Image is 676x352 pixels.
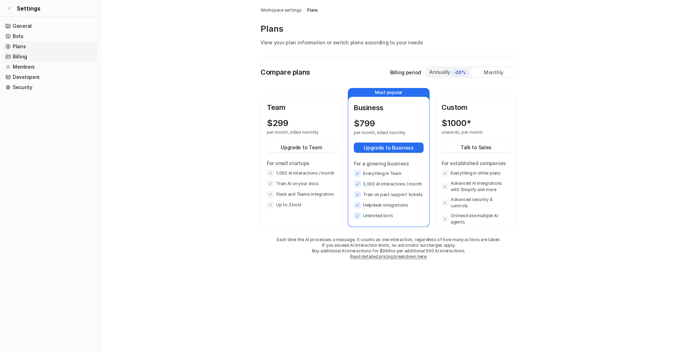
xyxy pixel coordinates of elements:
span: Settings [17,4,40,13]
li: Orchestrate multiple AI agents [442,213,511,225]
li: Up to 3 bots [267,201,336,208]
li: Everything in Team [354,170,424,177]
p: Business [354,102,424,113]
p: Most popular [348,88,429,97]
button: Upgrade to Business [354,143,424,153]
p: For a growing business [354,160,424,167]
span: / [304,7,305,13]
p: per month, billed monthly [354,130,411,136]
button: Talk to Sales [442,142,511,152]
li: Everything in other plans [442,170,511,177]
div: Annually [429,68,468,76]
li: 3,000 AI interactions / month [354,181,424,188]
p: per month, billed monthly [267,130,323,135]
li: Train AI on your docs [267,180,336,187]
li: Advanced security & controls [442,196,511,209]
p: $ 1000* [442,118,471,128]
p: Each time the AI processes a message, it counts as one interaction, regardless of how many action... [261,237,517,243]
li: Advanced AI integrations with Shopify and more [442,180,511,193]
a: Workspace settings [261,7,302,13]
li: Unlimited bots [354,212,424,219]
a: Billing [3,52,98,62]
p: Custom [442,102,511,113]
li: 1,000 AI interactions / month [267,170,336,177]
a: Bots [3,31,98,41]
p: For small startups [267,159,336,167]
p: Billing period [390,69,421,76]
a: Plans [307,7,318,13]
div: Monthly [471,67,516,77]
p: $ 799 [354,119,375,128]
span: -20% [452,69,468,76]
p: onwards, per month [442,130,498,135]
p: Plans [261,23,517,34]
a: Security [3,82,98,92]
a: Plans [3,42,98,51]
li: Helpdesk integrations [354,202,424,209]
button: Upgrade to Team [267,142,336,152]
p: $ 299 [267,118,288,128]
li: Slack and Teams integration [267,191,336,198]
p: Team [267,102,336,113]
li: Train on past support tickets [354,191,424,198]
p: View your plan information or switch plans according to your needs [261,39,517,46]
p: Buy additional AI interactions for $99/mo per additional 500 AI interactions. [261,248,517,254]
a: General [3,21,98,31]
p: For established companies [442,159,511,167]
p: If you exceed AI interaction limits, no automatic surcharges apply. [261,243,517,248]
p: Compare plans [261,67,310,77]
a: Developers [3,72,98,82]
a: Read detailed pricing breakdown here. [350,254,427,259]
a: Members [3,62,98,72]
